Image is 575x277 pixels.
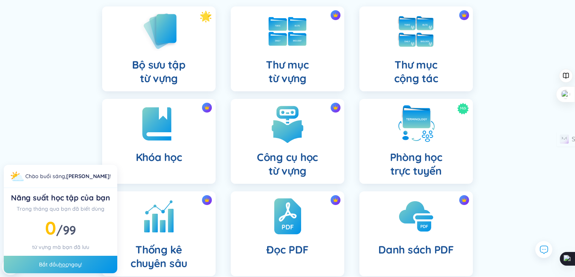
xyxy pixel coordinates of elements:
img: crown icon [204,197,210,203]
span: / [56,222,76,238]
img: crown icon [333,105,338,110]
span: Mới [460,103,466,114]
a: crown iconThư mụctừ vựng [223,6,352,91]
h4: Thư mục cộng tác [394,58,438,85]
div: Năng suất học tập của bạn [10,192,111,203]
h4: Danh sách PDF [378,243,454,257]
span: 0 [45,216,56,239]
a: crown iconKhóa học [95,99,223,184]
a: crown iconDanh sách PDF [352,191,480,276]
div: ! [25,172,111,180]
a: Bộ sưu tậptừ vựng [95,6,223,91]
span: 99 [63,222,76,238]
div: Trong tháng qua bạn đã biết dùng [10,205,111,213]
h4: Bộ sưu tập từ vựng [132,58,185,85]
a: crown iconThư mụccộng tác [352,6,480,91]
h4: Phòng học trực tuyến [390,150,442,178]
h4: Đọc PDF [266,243,308,257]
img: crown icon [333,13,338,18]
a: crown iconThống kêchuyên sâu [95,191,223,276]
a: học [59,261,68,268]
h4: Thống kê chuyên sâu [131,243,187,270]
img: crown icon [333,197,338,203]
img: crown icon [462,197,467,203]
span: Chào buổi sáng , [25,173,66,180]
h4: Công cụ học từ vựng [257,150,318,178]
h4: Khóa học [136,150,182,164]
a: crown iconĐọc PDF [223,191,352,276]
img: crown icon [462,13,467,18]
a: MớiPhòng họctrực tuyến [352,99,480,184]
div: từ vựng mà bạn đã lưu [10,243,111,251]
a: crown iconCông cụ họctừ vựng [223,99,352,184]
div: Bắt đầu ngay! [4,256,117,273]
h4: Thư mục từ vựng [266,58,309,85]
a: [PERSON_NAME] [66,173,110,180]
img: crown icon [204,105,210,110]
